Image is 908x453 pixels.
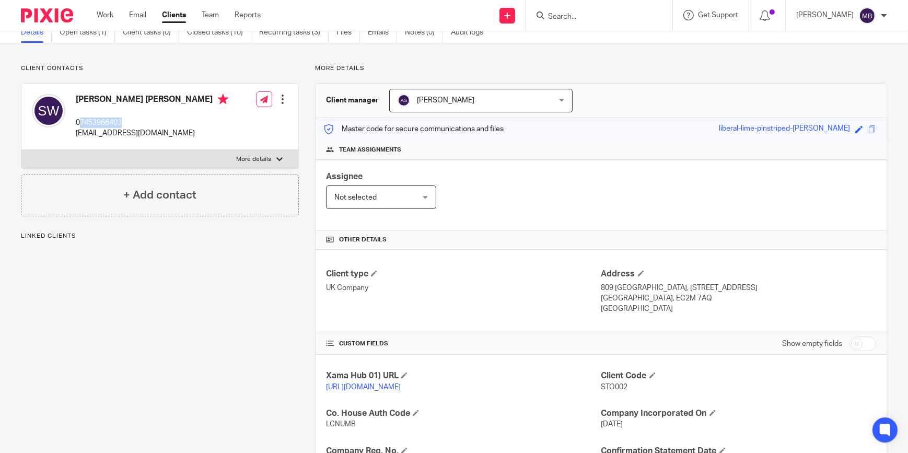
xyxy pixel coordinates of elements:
[235,10,261,20] a: Reports
[796,10,854,20] p: [PERSON_NAME]
[236,155,271,164] p: More details
[601,408,876,419] h4: Company Incorporated On
[601,370,876,381] h4: Client Code
[326,340,601,348] h4: CUSTOM FIELDS
[698,11,738,19] span: Get Support
[187,22,251,43] a: Closed tasks (10)
[417,97,474,104] span: [PERSON_NAME]
[76,94,228,107] h4: [PERSON_NAME] [PERSON_NAME]
[339,236,387,244] span: Other details
[97,10,113,20] a: Work
[601,283,876,293] p: 809 [GEOGRAPHIC_DATA], [STREET_ADDRESS]
[123,22,179,43] a: Client tasks (0)
[368,22,397,43] a: Emails
[326,408,601,419] h4: Co. House Auth Code
[202,10,219,20] a: Team
[60,22,115,43] a: Open tasks (1)
[162,10,186,20] a: Clients
[405,22,443,43] a: Notes (0)
[719,123,850,135] div: liberal-lime-pinstriped-[PERSON_NAME]
[218,94,228,104] i: Primary
[32,94,65,127] img: svg%3E
[398,94,410,107] img: svg%3E
[326,269,601,280] h4: Client type
[601,384,628,391] span: STO002
[129,10,146,20] a: Email
[547,13,641,22] input: Search
[601,293,876,304] p: [GEOGRAPHIC_DATA], EC2M 7AQ
[123,187,196,203] h4: + Add contact
[326,172,363,181] span: Assignee
[326,370,601,381] h4: Xama Hub 01) URL
[21,64,299,73] p: Client contacts
[782,339,842,349] label: Show empty fields
[859,7,876,24] img: svg%3E
[601,421,623,428] span: [DATE]
[601,304,876,314] p: [GEOGRAPHIC_DATA]
[76,128,228,138] p: [EMAIL_ADDRESS][DOMAIN_NAME]
[334,194,377,201] span: Not selected
[323,124,504,134] p: Master code for secure communications and files
[326,384,401,391] a: [URL][DOMAIN_NAME]
[601,269,876,280] h4: Address
[451,22,491,43] a: Audit logs
[326,283,601,293] p: UK Company
[339,146,401,154] span: Team assignments
[21,8,73,22] img: Pixie
[326,421,356,428] span: LCNUMB
[76,118,228,128] p: 07453966403
[336,22,360,43] a: Files
[315,64,887,73] p: More details
[21,22,52,43] a: Details
[21,232,299,240] p: Linked clients
[259,22,329,43] a: Recurring tasks (3)
[326,95,379,106] h3: Client manager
